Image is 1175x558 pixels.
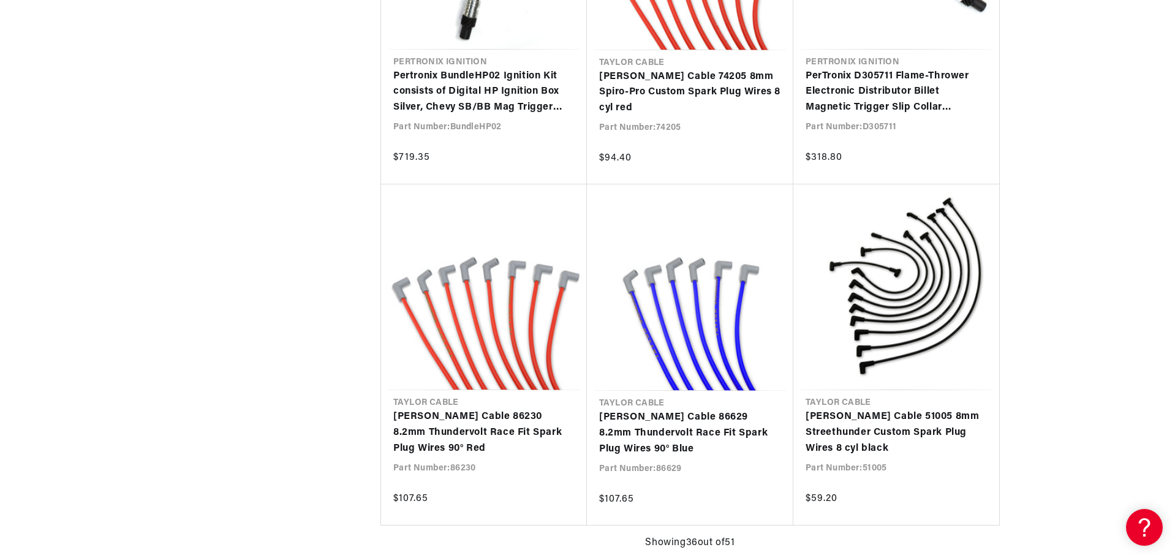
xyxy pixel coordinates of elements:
[599,410,781,457] a: [PERSON_NAME] Cable 86629 8.2mm Thundervolt Race Fit Spark Plug Wires 90° Blue
[645,535,735,551] span: Showing 36 out of 51
[393,69,575,116] a: Pertronix BundleHP02 Ignition Kit consists of Digital HP Ignition Box Silver, Chevy SB/BB Mag Tri...
[806,69,987,116] a: PerTronix D305711 Flame-Thrower Electronic Distributor Billet Magnetic Trigger Slip Collar Chevro...
[599,69,781,116] a: [PERSON_NAME] Cable 74205 8mm Spiro-Pro Custom Spark Plug Wires 8 cyl red
[393,409,575,456] a: [PERSON_NAME] Cable 86230 8.2mm Thundervolt Race Fit Spark Plug Wires 90° Red
[806,409,987,456] a: [PERSON_NAME] Cable 51005 8mm Streethunder Custom Spark Plug Wires 8 cyl black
